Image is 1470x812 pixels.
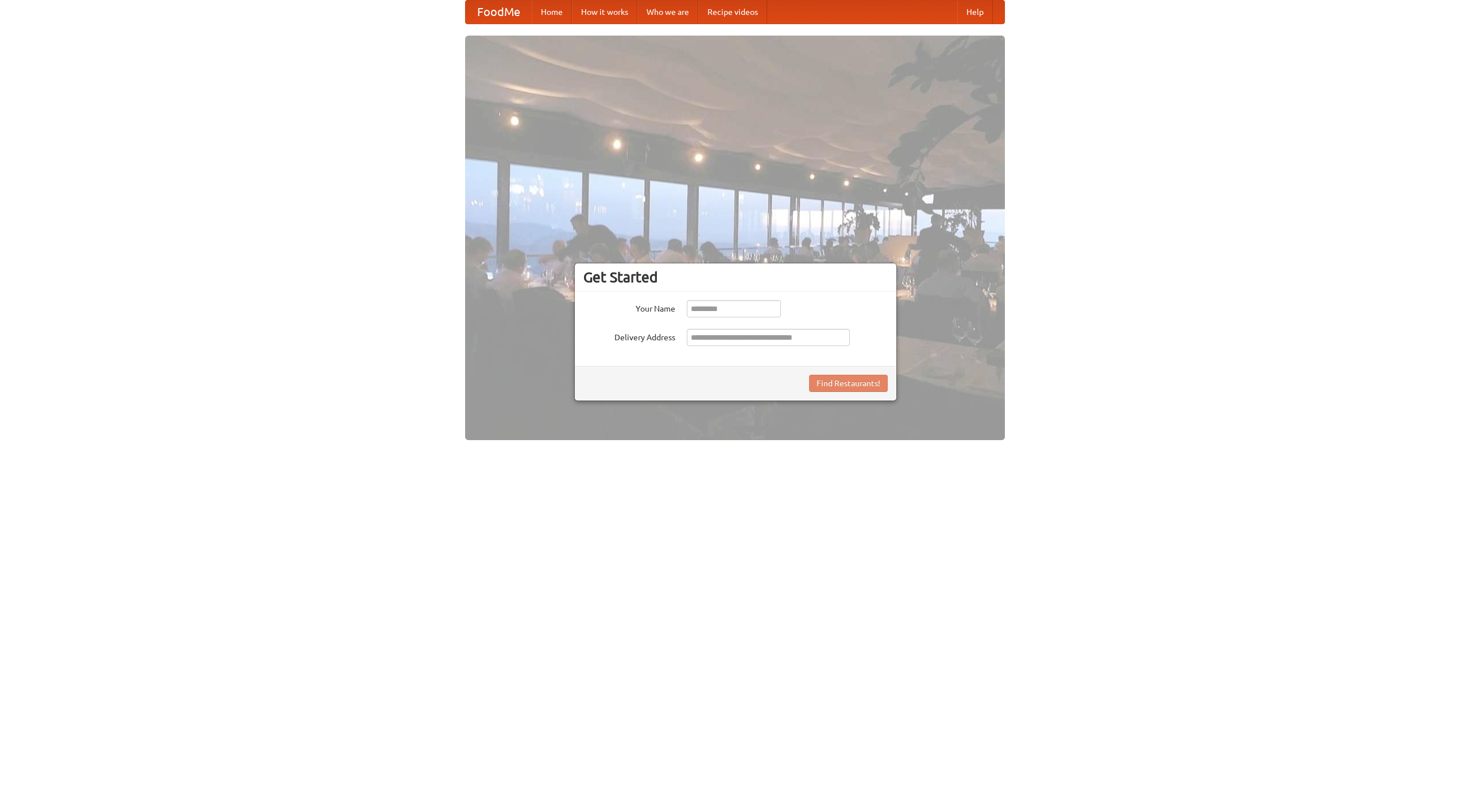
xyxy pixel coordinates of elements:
label: Your Name [583,300,675,314]
label: Delivery Address [583,329,675,343]
a: Help [957,1,993,24]
button: Find Restaurants! [809,375,888,392]
a: How it works [572,1,637,24]
h3: Get Started [583,269,888,286]
a: Home [532,1,572,24]
a: FoodMe [466,1,532,24]
a: Recipe videos [698,1,767,24]
a: Who we are [637,1,698,24]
